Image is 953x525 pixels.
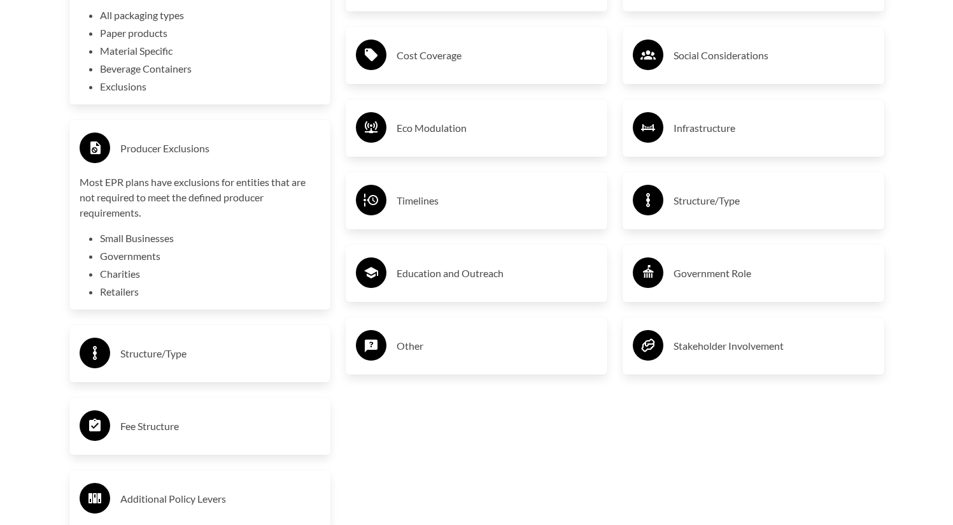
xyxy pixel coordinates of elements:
li: Paper products [100,25,321,41]
h3: Eco Modulation [397,118,597,138]
h3: Infrastructure [674,118,874,138]
h3: Stakeholder Involvement [674,336,874,356]
li: Charities [100,266,321,282]
h3: Education and Outreach [397,263,597,284]
h3: Fee Structure [120,416,321,436]
h3: Other [397,336,597,356]
li: Retailers [100,284,321,299]
li: Beverage Containers [100,61,321,76]
p: Most EPR plans have exclusions for entities that are not required to meet the defined producer re... [80,175,321,220]
li: Material Specific [100,43,321,59]
h3: Timelines [397,191,597,211]
h3: Structure/Type [674,191,874,211]
h3: Producer Exclusions [120,138,321,159]
h3: Additional Policy Levers [120,489,321,509]
h3: Government Role [674,263,874,284]
h3: Social Considerations [674,45,874,66]
li: Small Businesses [100,231,321,246]
li: Governments [100,248,321,264]
li: Exclusions [100,79,321,94]
h3: Structure/Type [120,343,321,364]
li: All packaging types [100,8,321,23]
h3: Cost Coverage [397,45,597,66]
